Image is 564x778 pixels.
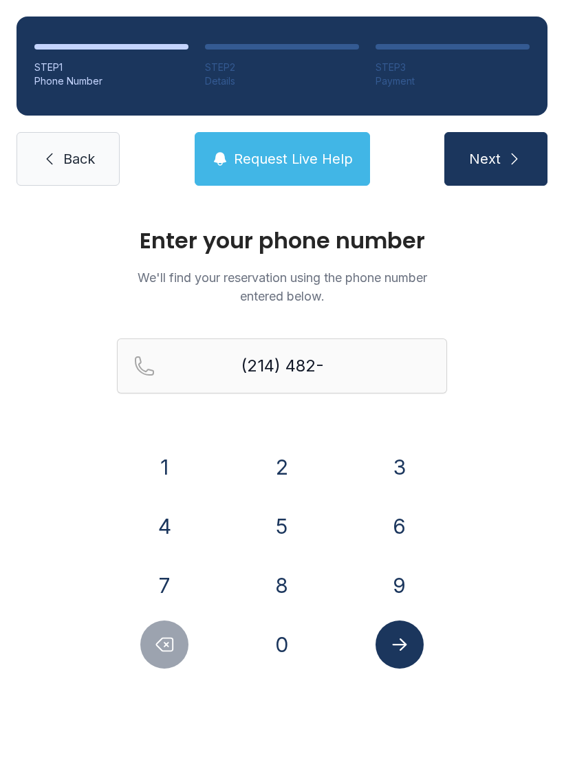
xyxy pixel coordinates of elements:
button: 2 [258,443,306,491]
button: 8 [258,561,306,609]
button: Submit lookup form [376,620,424,669]
button: 3 [376,443,424,491]
div: Phone Number [34,74,188,88]
span: Back [63,149,95,169]
button: 7 [140,561,188,609]
button: 0 [258,620,306,669]
div: STEP 3 [376,61,530,74]
button: Delete number [140,620,188,669]
span: Next [469,149,501,169]
button: 1 [140,443,188,491]
div: STEP 2 [205,61,359,74]
button: 4 [140,502,188,550]
div: STEP 1 [34,61,188,74]
input: Reservation phone number [117,338,447,393]
span: Request Live Help [234,149,353,169]
button: 5 [258,502,306,550]
button: 6 [376,502,424,550]
p: We'll find your reservation using the phone number entered below. [117,268,447,305]
div: Payment [376,74,530,88]
h1: Enter your phone number [117,230,447,252]
button: 9 [376,561,424,609]
div: Details [205,74,359,88]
